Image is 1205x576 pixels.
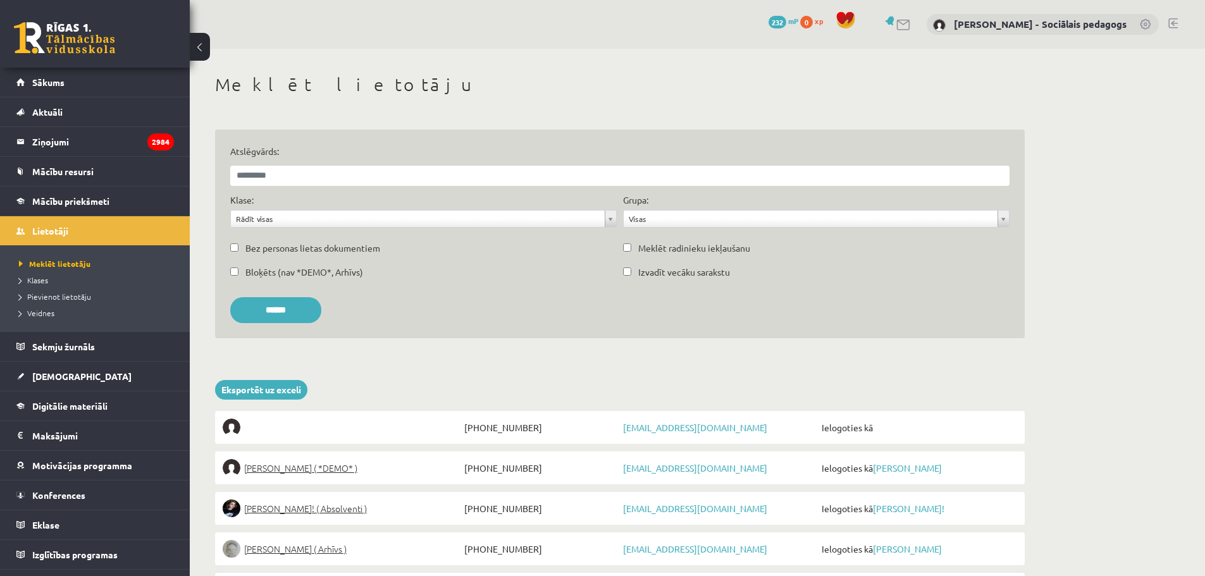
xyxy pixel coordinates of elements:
[32,77,65,88] span: Sākums
[16,332,174,361] a: Sekmju žurnāls
[32,489,85,501] span: Konferences
[32,421,174,450] legend: Maksājumi
[32,549,118,560] span: Izglītības programas
[16,216,174,245] a: Lietotāji
[215,380,307,400] a: Eksportēt uz exceli
[223,540,461,558] a: [PERSON_NAME] ( Arhīvs )
[16,481,174,510] a: Konferences
[230,145,1010,158] label: Atslēgvārds:
[147,133,174,150] i: 2984
[32,195,109,207] span: Mācību priekšmeti
[819,419,1017,436] span: Ielogoties kā
[623,422,767,433] a: [EMAIL_ADDRESS][DOMAIN_NAME]
[933,19,946,32] img: Dagnija Gaubšteina - Sociālais pedagogs
[461,419,620,436] span: [PHONE_NUMBER]
[19,291,91,302] span: Pievienot lietotāju
[223,459,461,477] a: [PERSON_NAME] ( *DEMO* )
[16,510,174,539] a: Eklase
[461,499,620,517] span: [PHONE_NUMBER]
[16,157,174,186] a: Mācību resursi
[954,18,1127,30] a: [PERSON_NAME] - Sociālais pedagogs
[623,503,767,514] a: [EMAIL_ADDRESS][DOMAIN_NAME]
[19,291,177,302] a: Pievienot lietotāju
[16,68,174,97] a: Sākums
[215,74,1025,95] h1: Meklēt lietotāju
[16,97,174,126] a: Aktuāli
[245,242,380,255] label: Bez personas lietas dokumentiem
[16,127,174,156] a: Ziņojumi2984
[819,540,1017,558] span: Ielogoties kā
[245,266,363,279] label: Bloķēts (nav *DEMO*, Arhīvs)
[244,459,357,477] span: [PERSON_NAME] ( *DEMO* )
[623,543,767,555] a: [EMAIL_ADDRESS][DOMAIN_NAME]
[236,211,600,227] span: Rādīt visas
[19,275,48,285] span: Klases
[873,462,942,474] a: [PERSON_NAME]
[32,341,95,352] span: Sekmju žurnāls
[19,259,90,269] span: Meklēt lietotāju
[788,16,798,26] span: mP
[769,16,798,26] a: 232 mP
[32,106,63,118] span: Aktuāli
[223,499,240,517] img: Sofija Anrio-Karlauska!
[19,274,177,286] a: Klases
[638,242,750,255] label: Meklēt radinieku iekļaušanu
[16,540,174,569] a: Izglītības programas
[461,540,620,558] span: [PHONE_NUMBER]
[223,540,240,558] img: Lelde Braune
[800,16,813,28] span: 0
[19,308,54,318] span: Veidnes
[32,166,94,177] span: Mācību resursi
[873,543,942,555] a: [PERSON_NAME]
[623,193,648,207] label: Grupa:
[16,421,174,450] a: Maksājumi
[32,519,59,530] span: Eklase
[32,371,132,382] span: [DEMOGRAPHIC_DATA]
[223,499,461,517] a: [PERSON_NAME]! ( Absolventi )
[623,462,767,474] a: [EMAIL_ADDRESS][DOMAIN_NAME]
[14,22,115,54] a: Rīgas 1. Tālmācības vidusskola
[16,187,174,216] a: Mācību priekšmeti
[638,266,730,279] label: Izvadīt vecāku sarakstu
[461,459,620,477] span: [PHONE_NUMBER]
[629,211,992,227] span: Visas
[819,459,1017,477] span: Ielogoties kā
[32,225,68,236] span: Lietotāji
[624,211,1009,227] a: Visas
[244,499,367,517] span: [PERSON_NAME]! ( Absolventi )
[16,362,174,391] a: [DEMOGRAPHIC_DATA]
[231,211,616,227] a: Rādīt visas
[19,307,177,319] a: Veidnes
[800,16,829,26] a: 0 xp
[32,127,174,156] legend: Ziņojumi
[19,258,177,269] a: Meklēt lietotāju
[223,459,240,477] img: Elīna Elizabete Ancveriņa
[16,451,174,480] a: Motivācijas programma
[815,16,823,26] span: xp
[873,503,944,514] a: [PERSON_NAME]!
[32,460,132,471] span: Motivācijas programma
[769,16,786,28] span: 232
[230,193,254,207] label: Klase:
[819,499,1017,517] span: Ielogoties kā
[16,391,174,420] a: Digitālie materiāli
[244,540,347,558] span: [PERSON_NAME] ( Arhīvs )
[32,400,108,412] span: Digitālie materiāli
